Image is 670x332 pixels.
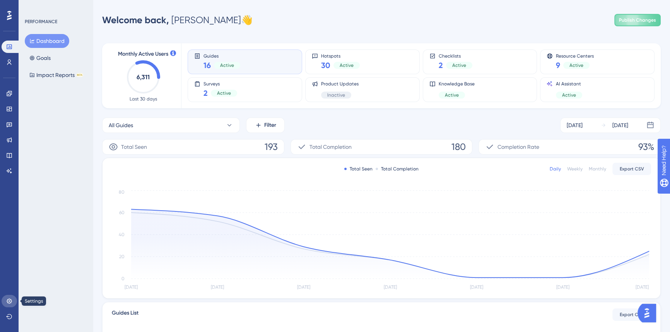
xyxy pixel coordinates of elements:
[619,17,656,23] span: Publish Changes
[25,19,57,25] div: PERFORMANCE
[612,163,651,175] button: Export CSV
[203,88,208,99] span: 2
[567,166,583,172] div: Weekly
[264,121,276,130] span: Filter
[589,166,606,172] div: Monthly
[246,117,285,133] button: Filter
[344,166,373,172] div: Total Seen
[25,68,88,82] button: Impact ReportsBETA
[217,90,231,96] span: Active
[121,142,147,152] span: Total Seen
[119,254,125,259] tspan: 20
[614,14,661,26] button: Publish Changes
[121,276,125,281] tspan: 0
[203,53,240,58] span: Guides
[376,166,419,172] div: Total Completion
[569,62,583,68] span: Active
[439,53,472,58] span: Checklists
[321,60,330,71] span: 30
[556,81,582,87] span: AI Assistant
[203,60,211,71] span: 16
[76,73,83,77] div: BETA
[620,312,644,318] span: Export CSV
[550,166,561,172] div: Daily
[309,142,352,152] span: Total Completion
[638,301,661,325] iframe: UserGuiding AI Assistant Launcher
[340,62,354,68] span: Active
[445,92,459,98] span: Active
[102,14,169,26] span: Welcome back,
[119,232,125,237] tspan: 40
[137,73,150,81] text: 6,311
[109,121,133,130] span: All Guides
[18,2,48,11] span: Need Help?
[119,210,125,215] tspan: 60
[635,284,648,290] tspan: [DATE]
[102,117,240,133] button: All Guides
[612,308,651,321] button: Export CSV
[112,308,138,321] span: Guides List
[102,14,253,26] div: [PERSON_NAME] 👋
[297,284,310,290] tspan: [DATE]
[638,141,654,153] span: 93%
[203,81,237,86] span: Surveys
[220,62,234,68] span: Active
[470,284,483,290] tspan: [DATE]
[562,92,576,98] span: Active
[119,189,125,195] tspan: 80
[265,141,278,153] span: 193
[25,51,55,65] button: Goals
[620,166,644,172] span: Export CSV
[556,60,560,71] span: 9
[567,121,583,130] div: [DATE]
[497,142,539,152] span: Completion Rate
[130,96,157,102] span: Last 30 days
[25,34,69,48] button: Dashboard
[118,49,168,59] span: Monthly Active Users
[452,62,466,68] span: Active
[612,121,628,130] div: [DATE]
[321,81,359,87] span: Product Updates
[439,60,443,71] span: 2
[439,81,475,87] span: Knowledge Base
[556,284,569,290] tspan: [DATE]
[556,53,594,58] span: Resource Centers
[125,284,138,290] tspan: [DATE]
[327,92,345,98] span: Inactive
[321,53,360,58] span: Hotspots
[384,284,397,290] tspan: [DATE]
[211,284,224,290] tspan: [DATE]
[451,141,466,153] span: 180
